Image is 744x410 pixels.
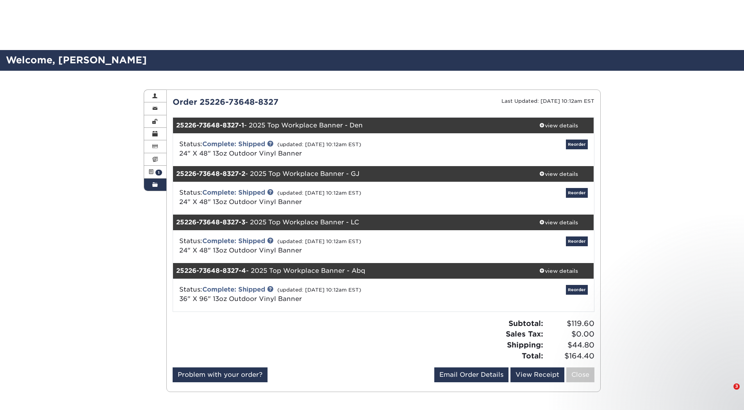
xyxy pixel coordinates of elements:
div: Order 25226-73648-8327 [167,96,384,108]
div: Status: [173,285,453,304]
a: view details [524,215,594,230]
a: Email Order Details [434,367,508,382]
span: $0.00 [546,329,594,340]
a: Close [566,367,594,382]
a: Problem with your order? [173,367,268,382]
div: Status: [173,188,453,207]
span: $44.80 [546,340,594,351]
small: (updated: [DATE] 10:12am EST) [277,287,361,293]
div: - 2025 Top Workplace Banner - Den [173,118,524,133]
a: Reorder [566,188,588,198]
strong: 25226-73648-8327-3 [176,218,245,226]
div: - 2025 Top Workplace Banner - LC [173,215,524,230]
div: view details [524,122,594,129]
a: 24" X 48" 13oz Outdoor Vinyl Banner [179,247,302,254]
div: view details [524,267,594,275]
a: view details [524,166,594,182]
a: Reorder [566,140,588,149]
a: Complete: Shipped [202,237,265,245]
div: view details [524,218,594,226]
a: 24" X 48" 13oz Outdoor Vinyl Banner [179,150,302,157]
strong: Total: [522,351,543,360]
div: - 2025 Top Workplace Banner - Abq [173,263,524,279]
strong: Sales Tax: [506,329,543,338]
a: view details [524,263,594,279]
strong: 25226-73648-8327-1 [176,122,244,129]
div: Status: [173,140,453,158]
small: (updated: [DATE] 10:12am EST) [277,190,361,196]
div: - 2025 Top Workplace Banner - GJ [173,166,524,182]
a: 1 [144,166,167,178]
a: View Receipt [510,367,564,382]
small: Last Updated: [DATE] 10:12am EST [501,98,594,104]
a: view details [524,118,594,133]
span: $119.60 [546,318,594,329]
span: $164.40 [546,351,594,362]
strong: 25226-73648-8327-4 [176,267,246,274]
div: Status: [173,236,453,255]
strong: 25226-73648-8327-2 [176,170,245,177]
a: 36" X 96" 13oz Outdoor Vinyl Banner [179,295,302,303]
a: Complete: Shipped [202,286,265,293]
strong: Subtotal: [508,319,543,328]
span: 1 [155,170,162,175]
a: Complete: Shipped [202,189,265,196]
small: (updated: [DATE] 10:12am EST) [277,238,361,244]
strong: Shipping: [507,340,543,349]
div: view details [524,170,594,178]
span: 3 [733,383,740,390]
iframe: Intercom live chat [717,383,736,402]
a: Reorder [566,285,588,295]
a: 24" X 48" 13oz Outdoor Vinyl Banner [179,198,302,206]
a: Complete: Shipped [202,140,265,148]
small: (updated: [DATE] 10:12am EST) [277,141,361,147]
a: Reorder [566,236,588,246]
